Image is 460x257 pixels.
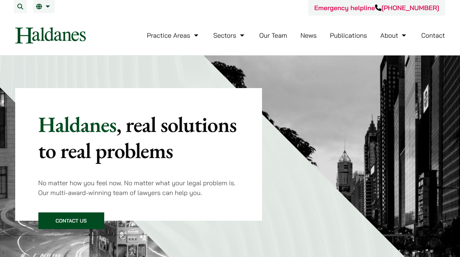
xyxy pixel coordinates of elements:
[38,110,237,165] mark: , real solutions to real problems
[38,212,104,229] a: Contact Us
[380,31,408,40] a: About
[38,111,239,163] p: Haldanes
[38,178,239,198] p: No matter how you feel now. No matter what your legal problem is. Our multi-award-winning team of...
[330,31,367,40] a: Publications
[314,4,439,12] a: Emergency helpline[PHONE_NUMBER]
[147,31,200,40] a: Practice Areas
[421,31,445,40] a: Contact
[259,31,287,40] a: Our Team
[15,27,86,43] img: Logo of Haldanes
[300,31,317,40] a: News
[36,4,52,9] a: EN
[213,31,246,40] a: Sectors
